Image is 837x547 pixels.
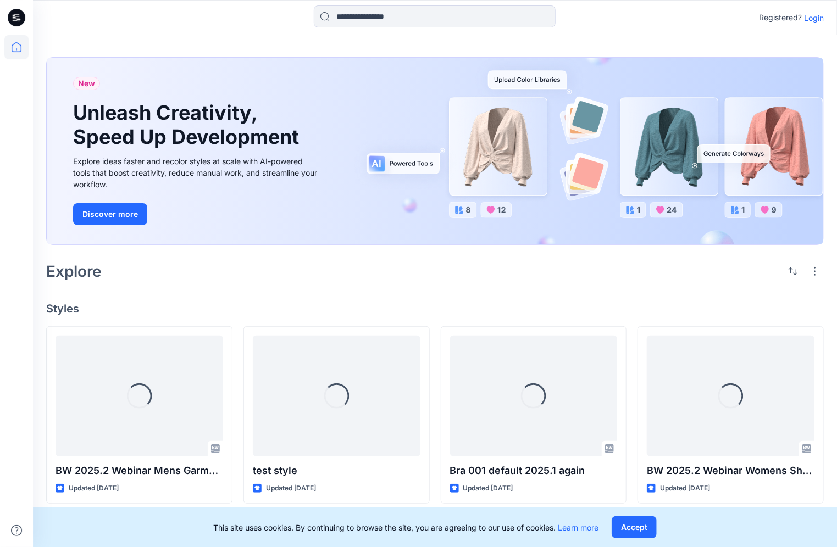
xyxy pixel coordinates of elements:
[46,263,102,280] h2: Explore
[73,203,147,225] button: Discover more
[612,516,657,538] button: Accept
[759,11,802,24] p: Registered?
[558,523,598,532] a: Learn more
[463,483,513,494] p: Updated [DATE]
[69,483,119,494] p: Updated [DATE]
[660,483,710,494] p: Updated [DATE]
[73,203,320,225] a: Discover more
[213,522,598,533] p: This site uses cookies. By continuing to browse the site, you are agreeing to our use of cookies.
[56,463,223,478] p: BW 2025.2 Webinar Mens Garment 1
[804,12,824,24] p: Login
[73,101,304,148] h1: Unleash Creativity, Speed Up Development
[450,463,618,478] p: Bra 001 default 2025.1 again
[73,155,320,190] div: Explore ideas faster and recolor styles at scale with AI-powered tools that boost creativity, red...
[647,463,814,478] p: BW 2025.2 Webinar Womens Shorts
[253,463,420,478] p: test style
[46,302,824,315] h4: Styles
[78,77,95,90] span: New
[266,483,316,494] p: Updated [DATE]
